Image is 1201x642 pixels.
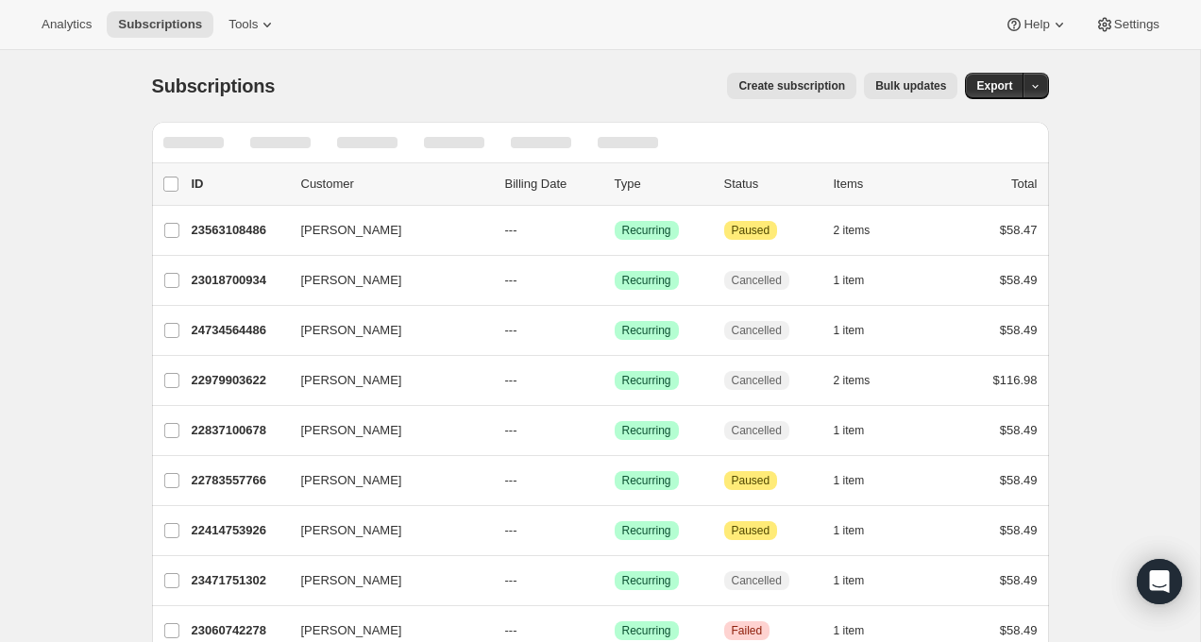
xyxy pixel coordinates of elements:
span: Cancelled [732,273,782,288]
button: Help [993,11,1079,38]
span: [PERSON_NAME] [301,521,402,540]
p: Billing Date [505,175,600,194]
p: 22837100678 [192,421,286,440]
span: [PERSON_NAME] [301,221,402,240]
button: Tools [217,11,288,38]
span: $58.49 [1000,573,1038,587]
span: 2 items [834,223,871,238]
span: Recurring [622,623,671,638]
span: [PERSON_NAME] [301,271,402,290]
p: 23471751302 [192,571,286,590]
span: --- [505,273,517,287]
p: Total [1011,175,1037,194]
p: 22414753926 [192,521,286,540]
div: 24734564486[PERSON_NAME]---SuccessRecurringCancelled1 item$58.49 [192,317,1038,344]
p: Status [724,175,819,194]
span: --- [505,623,517,637]
button: Settings [1084,11,1171,38]
div: 22837100678[PERSON_NAME]---SuccessRecurringCancelled1 item$58.49 [192,417,1038,444]
span: $58.49 [1000,273,1038,287]
button: 2 items [834,217,891,244]
div: IDCustomerBilling DateTypeStatusItemsTotal [192,175,1038,194]
p: 24734564486 [192,321,286,340]
p: ID [192,175,286,194]
button: Analytics [30,11,103,38]
div: Items [834,175,928,194]
span: Cancelled [732,423,782,438]
span: Recurring [622,473,671,488]
span: $58.49 [1000,473,1038,487]
span: [PERSON_NAME] [301,471,402,490]
span: Settings [1114,17,1159,32]
span: 1 item [834,273,865,288]
button: [PERSON_NAME] [290,415,479,446]
div: 23563108486[PERSON_NAME]---SuccessRecurringAttentionPaused2 items$58.47 [192,217,1038,244]
button: Export [965,73,1023,99]
span: Bulk updates [875,78,946,93]
span: --- [505,473,517,487]
div: Type [615,175,709,194]
span: $58.49 [1000,423,1038,437]
span: --- [505,223,517,237]
span: Recurring [622,273,671,288]
span: $58.49 [1000,323,1038,337]
span: 1 item [834,523,865,538]
span: 1 item [834,623,865,638]
span: $58.47 [1000,223,1038,237]
span: Cancelled [732,373,782,388]
span: Subscriptions [118,17,202,32]
span: Recurring [622,373,671,388]
span: [PERSON_NAME] [301,321,402,340]
button: 1 item [834,467,886,494]
div: 22414753926[PERSON_NAME]---SuccessRecurringAttentionPaused1 item$58.49 [192,517,1038,544]
span: --- [505,423,517,437]
button: [PERSON_NAME] [290,215,479,245]
div: Open Intercom Messenger [1137,559,1182,604]
span: $58.49 [1000,523,1038,537]
button: [PERSON_NAME] [290,315,479,346]
span: 1 item [834,323,865,338]
span: Cancelled [732,323,782,338]
span: Export [976,78,1012,93]
div: 23471751302[PERSON_NAME]---SuccessRecurringCancelled1 item$58.49 [192,567,1038,594]
span: Recurring [622,223,671,238]
span: $58.49 [1000,623,1038,637]
p: 22979903622 [192,371,286,390]
span: Paused [732,523,770,538]
span: Subscriptions [152,76,276,96]
p: 22783557766 [192,471,286,490]
span: Recurring [622,573,671,588]
span: --- [505,373,517,387]
button: 1 item [834,567,886,594]
button: [PERSON_NAME] [290,566,479,596]
div: 23018700934[PERSON_NAME]---SuccessRecurringCancelled1 item$58.49 [192,267,1038,294]
span: Failed [732,623,763,638]
span: 1 item [834,573,865,588]
span: 1 item [834,473,865,488]
button: [PERSON_NAME] [290,515,479,546]
button: [PERSON_NAME] [290,465,479,496]
span: Recurring [622,523,671,538]
span: 1 item [834,423,865,438]
span: 2 items [834,373,871,388]
span: --- [505,523,517,537]
span: --- [505,573,517,587]
span: Paused [732,223,770,238]
span: Tools [228,17,258,32]
button: 1 item [834,517,886,544]
p: 23018700934 [192,271,286,290]
button: [PERSON_NAME] [290,265,479,296]
span: Cancelled [732,573,782,588]
span: [PERSON_NAME] [301,421,402,440]
button: Bulk updates [864,73,957,99]
span: --- [505,323,517,337]
button: 2 items [834,367,891,394]
span: [PERSON_NAME] [301,371,402,390]
button: Create subscription [727,73,856,99]
button: [PERSON_NAME] [290,365,479,396]
div: 22979903622[PERSON_NAME]---SuccessRecurringCancelled2 items$116.98 [192,367,1038,394]
p: 23060742278 [192,621,286,640]
p: Customer [301,175,490,194]
span: $116.98 [993,373,1038,387]
span: Recurring [622,423,671,438]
